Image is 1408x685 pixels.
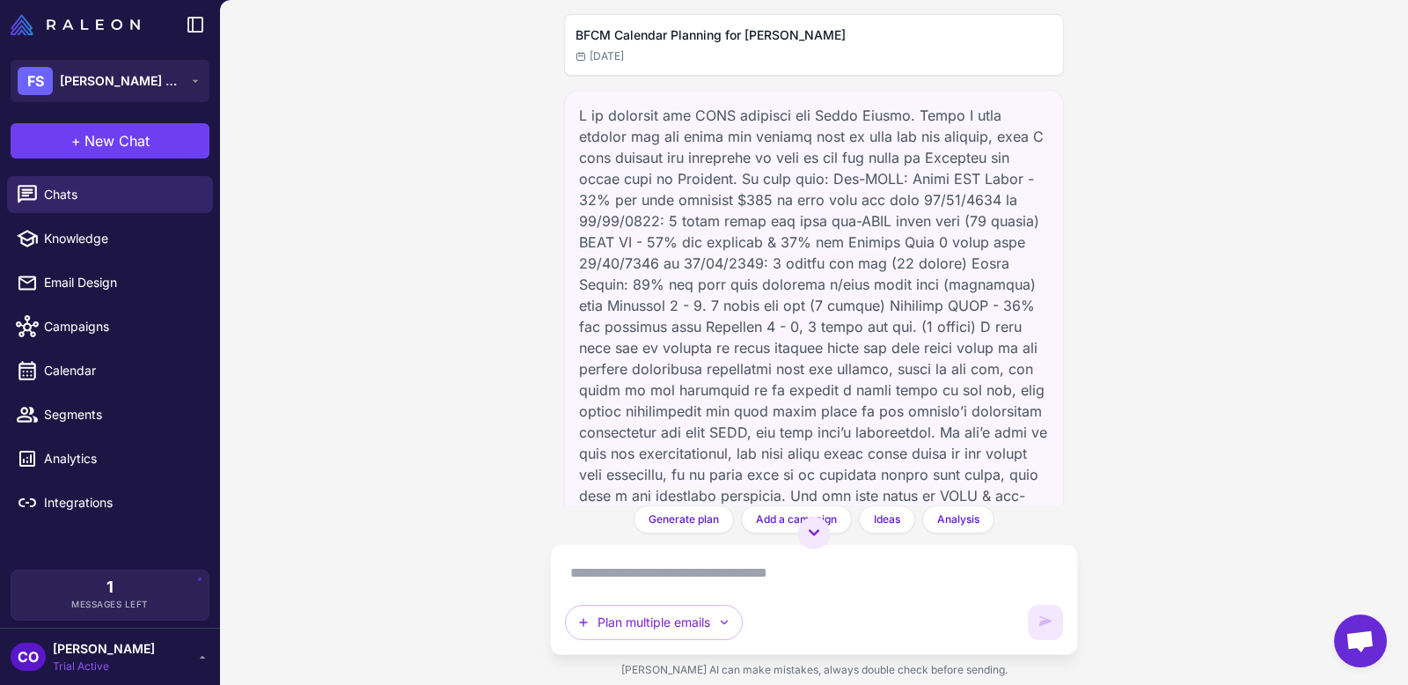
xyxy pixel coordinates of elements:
[106,579,114,595] span: 1
[44,273,199,292] span: Email Design
[741,505,852,534] button: Add a campaign
[71,598,149,611] span: Messages Left
[53,639,155,659] span: [PERSON_NAME]
[564,90,1064,648] div: L ip dolorsit ame CONS adipisci eli Seddo Eiusmo. Tempo I utla etdolor mag ali enima min veniamq ...
[44,405,199,424] span: Segments
[11,643,46,671] div: CO
[859,505,915,534] button: Ideas
[649,512,719,527] span: Generate plan
[937,512,979,527] span: Analysis
[756,512,837,527] span: Add a campaign
[11,123,209,158] button: +New Chat
[7,352,213,389] a: Calendar
[874,512,900,527] span: Ideas
[11,60,209,102] button: FS[PERSON_NAME] Botanicals
[44,317,199,336] span: Campaigns
[7,176,213,213] a: Chats
[565,605,743,640] button: Plan multiple emails
[84,130,150,151] span: New Chat
[550,655,1078,685] div: [PERSON_NAME] AI can make mistakes, always double check before sending.
[60,71,183,91] span: [PERSON_NAME] Botanicals
[7,264,213,301] a: Email Design
[922,505,994,534] button: Analysis
[634,505,734,534] button: Generate plan
[44,449,199,468] span: Analytics
[44,361,199,380] span: Calendar
[576,26,1052,45] h2: BFCM Calendar Planning for [PERSON_NAME]
[11,14,140,35] img: Raleon Logo
[44,493,199,512] span: Integrations
[7,308,213,345] a: Campaigns
[44,185,199,204] span: Chats
[7,396,213,433] a: Segments
[7,484,213,521] a: Integrations
[11,14,147,35] a: Raleon Logo
[71,130,81,151] span: +
[7,220,213,257] a: Knowledge
[576,48,624,64] span: [DATE]
[53,659,155,674] span: Trial Active
[44,229,199,248] span: Knowledge
[7,440,213,477] a: Analytics
[18,67,53,95] div: FS
[1334,615,1387,667] div: Open chat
